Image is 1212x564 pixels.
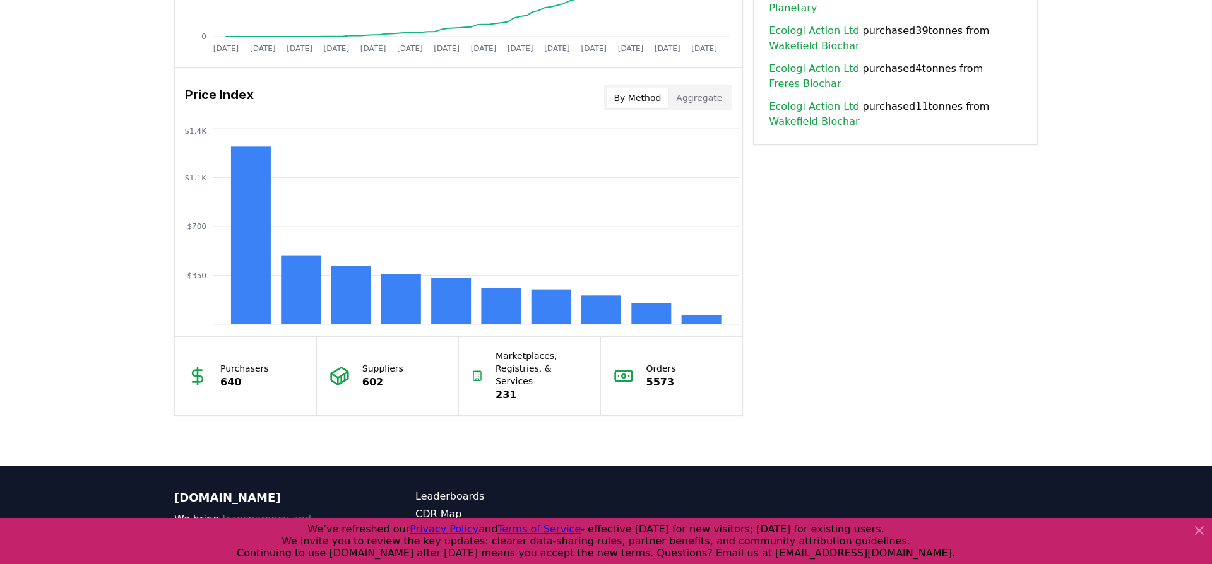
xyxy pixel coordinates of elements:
a: CDR Map [415,507,606,522]
tspan: [DATE] [581,44,607,53]
tspan: [DATE] [324,44,350,53]
a: Freres Biochar [769,76,841,91]
tspan: [DATE] [360,44,386,53]
span: purchased 39 tonnes from [769,23,1022,54]
tspan: $350 [187,271,206,280]
tspan: [DATE] [250,44,276,53]
tspan: $1.1K [184,173,207,182]
a: Wakefield Biochar [769,38,859,54]
p: 231 [496,387,588,402]
span: purchased 11 tonnes from [769,99,1022,129]
p: 602 [362,375,403,390]
a: Wakefield Biochar [769,114,859,129]
p: Purchasers [220,362,269,375]
span: purchased 4 tonnes from [769,61,1022,91]
span: transparency and accountability [174,513,311,540]
tspan: [DATE] [544,44,570,53]
tspan: [DATE] [618,44,644,53]
a: Ecologi Action Ltd [769,99,859,114]
a: Planetary [769,1,817,16]
tspan: [DATE] [471,44,497,53]
tspan: [DATE] [434,44,460,53]
tspan: [DATE] [397,44,423,53]
p: Marketplaces, Registries, & Services [496,350,588,387]
tspan: 0 [201,32,206,41]
tspan: [DATE] [691,44,717,53]
h3: Price Index [185,85,254,110]
tspan: [DATE] [655,44,680,53]
a: Ecologi Action Ltd [769,23,859,38]
p: 5573 [646,375,676,390]
tspan: [DATE] [213,44,239,53]
p: [DOMAIN_NAME] [174,489,365,507]
button: By Method [607,88,669,108]
p: Orders [646,362,676,375]
tspan: [DATE] [508,44,533,53]
p: Suppliers [362,362,403,375]
button: Aggregate [668,88,730,108]
a: Leaderboards [415,489,606,504]
p: We bring to the durable carbon removal market [174,512,365,557]
tspan: $1.4K [184,127,207,136]
p: 640 [220,375,269,390]
tspan: [DATE] [287,44,312,53]
a: Ecologi Action Ltd [769,61,859,76]
tspan: $700 [187,222,206,231]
